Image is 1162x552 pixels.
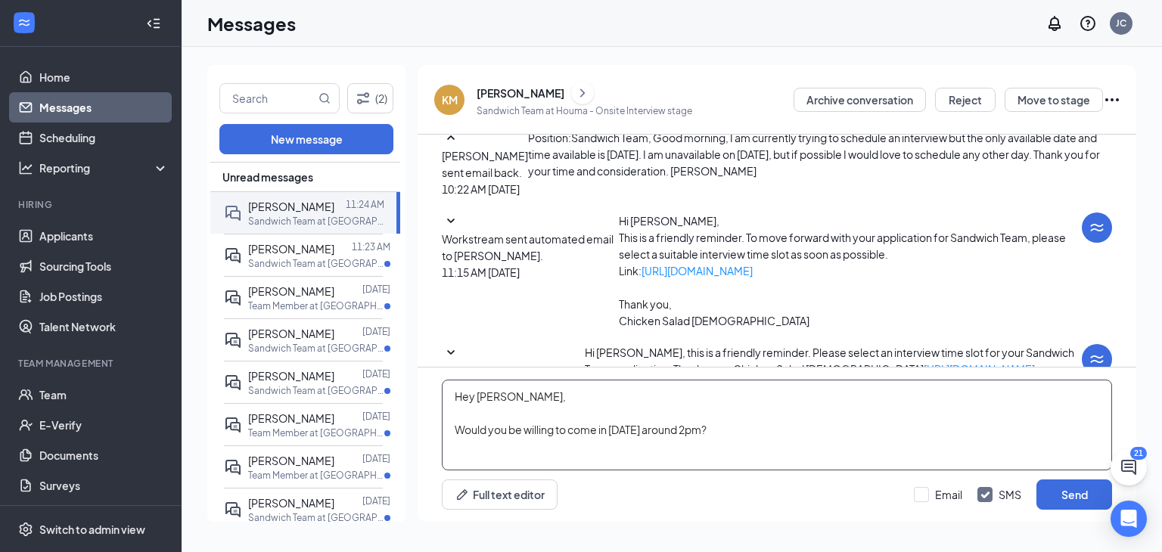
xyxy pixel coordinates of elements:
[248,327,334,340] span: [PERSON_NAME]
[39,312,169,342] a: Talent Network
[442,149,528,179] span: [PERSON_NAME] sent email back.
[1045,14,1064,33] svg: Notifications
[18,522,33,537] svg: Settings
[442,212,460,231] svg: SmallChevronDown
[442,380,1112,470] textarea: Hey [PERSON_NAME], Would you be willing to come in [DATE] around 2pm?
[248,257,384,270] p: Sandwich Team at [GEOGRAPHIC_DATA]
[1005,88,1103,112] button: Move to stage
[248,426,384,439] p: Team Member at [GEOGRAPHIC_DATA]
[1079,14,1097,33] svg: QuestionInfo
[619,312,1082,329] p: Chicken Salad [DEMOGRAPHIC_DATA]
[39,380,169,410] a: Team
[362,495,390,507] p: [DATE]
[248,469,384,482] p: Team Member at [GEOGRAPHIC_DATA]
[362,367,390,380] p: [DATE]
[248,384,384,397] p: Sandwich Team at [GEOGRAPHIC_DATA]
[442,232,614,262] span: Workstream sent automated email to [PERSON_NAME].
[248,511,384,524] p: Sandwich Team at [GEOGRAPHIC_DATA]
[1088,350,1106,368] svg: WorkstreamLogo
[248,284,334,298] span: [PERSON_NAME]
[224,289,242,307] svg: ActiveDoubleChat
[1103,91,1121,109] svg: Ellipses
[455,487,470,502] svg: Pen
[248,411,334,425] span: [PERSON_NAME]
[39,221,169,251] a: Applicants
[1116,17,1126,29] div: JC
[248,369,334,383] span: [PERSON_NAME]
[585,346,1074,376] span: Hi [PERSON_NAME], this is a friendly reminder. Please select an interview time slot for your Sand...
[39,281,169,312] a: Job Postings
[347,83,393,113] button: Filter (2)
[619,262,1082,279] p: Link:
[362,452,390,465] p: [DATE]
[442,92,458,107] div: KM
[224,374,242,392] svg: ActiveDoubleChat
[220,84,315,113] input: Search
[346,198,384,211] p: 11:24 AM
[39,251,169,281] a: Sourcing Tools
[248,342,384,355] p: Sandwich Team at [GEOGRAPHIC_DATA]
[224,331,242,349] svg: ActiveDoubleChat
[575,84,590,102] svg: ChevronRight
[248,242,334,256] span: [PERSON_NAME]
[477,85,564,101] div: [PERSON_NAME]
[17,15,32,30] svg: WorkstreamLogo
[619,296,1082,312] p: Thank you,
[318,92,331,104] svg: MagnifyingGlass
[39,62,169,92] a: Home
[442,364,534,411] span: Workstream sent automated SMS to [PERSON_NAME].
[352,240,390,253] p: 11:23 AM
[39,440,169,470] a: Documents
[222,169,313,185] span: Unread messages
[224,247,242,265] svg: ActiveDoubleChat
[442,181,520,197] span: [DATE] 10:22 AM
[146,16,161,31] svg: Collapse
[935,88,996,112] button: Reject
[39,122,169,153] a: Scheduling
[248,200,334,213] span: [PERSON_NAME]
[571,82,594,104] button: ChevronRight
[39,522,145,537] div: Switch to admin view
[1111,501,1147,537] div: Open Intercom Messenger
[442,264,520,281] span: [DATE] 11:15 AM
[442,344,460,362] svg: SmallChevronDown
[1036,479,1112,510] button: Send
[224,204,242,222] svg: DoubleChat
[39,160,169,175] div: Reporting
[1130,447,1147,460] div: 21
[477,104,692,117] p: Sandwich Team at Houma - Onsite Interview stage
[794,88,926,112] button: Archive conversation
[248,496,334,510] span: [PERSON_NAME]
[362,283,390,296] p: [DATE]
[1088,219,1106,237] svg: WorkstreamLogo
[362,410,390,423] p: [DATE]
[18,198,166,211] div: Hiring
[219,124,393,154] button: New message
[1111,449,1147,485] button: ChatActive
[642,264,753,278] a: [URL][DOMAIN_NAME]
[248,454,334,467] span: [PERSON_NAME]
[442,479,558,510] button: Full text editorPen
[224,458,242,476] svg: ActiveDoubleChat
[1120,458,1138,476] svg: ChatActive
[248,299,384,312] p: Team Member at [GEOGRAPHIC_DATA]
[528,131,1100,178] span: Position:Sandwich Team, Good morning, I am currently trying to schedule an interview but the only...
[39,470,169,501] a: Surveys
[924,362,1035,376] a: [URL][DOMAIN_NAME]
[354,89,372,107] svg: Filter
[442,129,460,147] svg: SmallChevronUp
[18,160,33,175] svg: Analysis
[362,325,390,338] p: [DATE]
[224,501,242,519] svg: ActiveDoubleChat
[18,357,166,370] div: Team Management
[619,212,1082,229] p: Hi [PERSON_NAME],
[248,215,384,228] p: Sandwich Team at [GEOGRAPHIC_DATA]
[224,416,242,434] svg: ActiveDoubleChat
[619,229,1082,262] p: This is a friendly reminder. To move forward with your application for Sandwich Team, please sele...
[39,92,169,122] a: Messages
[39,410,169,440] a: E-Verify
[207,11,296,36] h1: Messages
